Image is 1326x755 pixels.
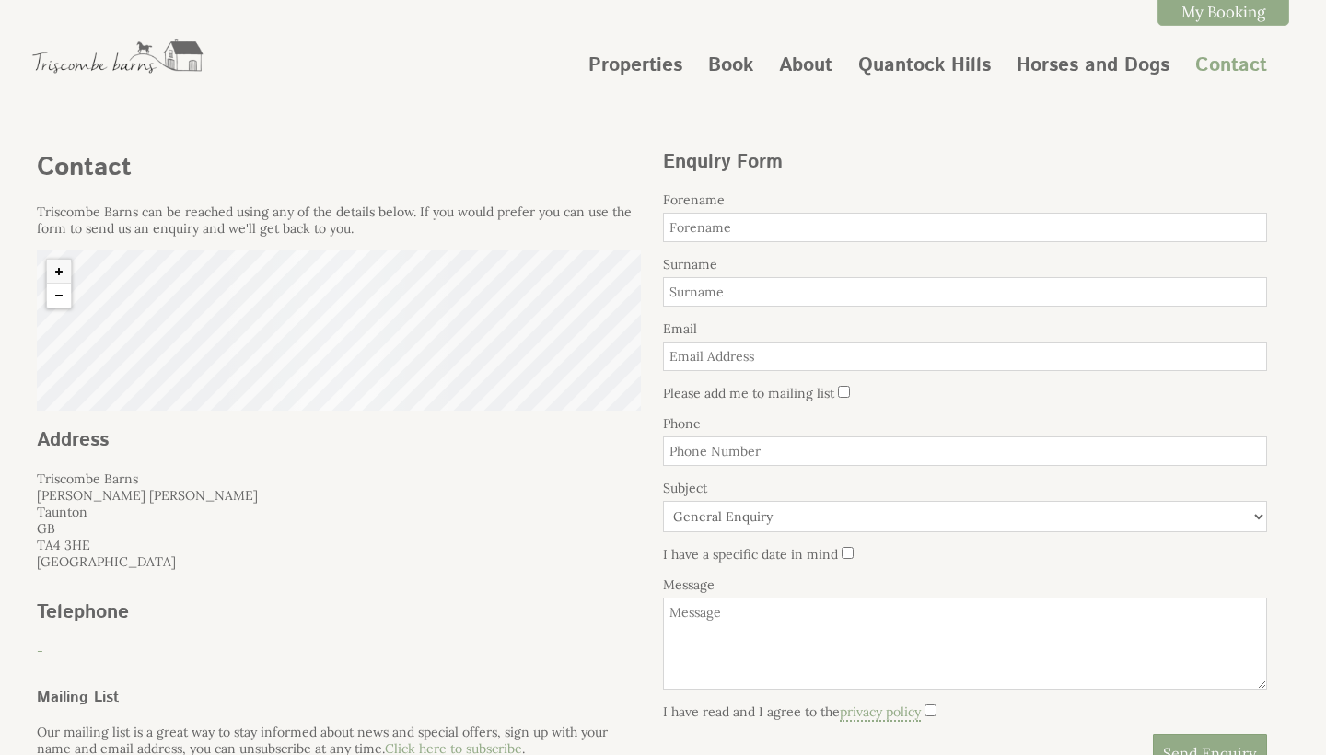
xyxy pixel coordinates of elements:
label: Email [663,320,1267,337]
label: Forename [663,192,1267,208]
img: Triscombe Barns [26,23,210,87]
a: Contact [1195,52,1267,79]
h2: Enquiry Form [663,148,1267,176]
h2: Address [37,426,641,454]
p: Triscombe Barns can be reached using any of the details below. If you would prefer you can use th... [37,203,641,237]
label: Please add me to mailing list [663,385,834,401]
label: Surname [663,256,1267,273]
input: Surname [663,277,1267,307]
a: Horses and Dogs [1017,52,1169,79]
label: I have read and I agree to the [663,703,921,720]
h2: Telephone [37,598,317,626]
label: Phone [663,415,1267,432]
a: - [37,643,43,659]
p: Triscombe Barns [PERSON_NAME] [PERSON_NAME] Taunton GB TA4 3HE [GEOGRAPHIC_DATA] [37,470,641,570]
a: About [779,52,832,79]
label: Message [663,576,1267,593]
h3: Mailing List [37,687,641,708]
button: Zoom out [47,284,71,308]
a: Book [708,52,753,79]
input: Phone Number [663,436,1267,466]
input: Forename [663,213,1267,242]
button: Zoom in [47,260,71,284]
canvas: Map [37,250,641,411]
label: Subject [663,480,1267,496]
a: Quantock Hills [858,52,991,79]
input: Email Address [663,342,1267,371]
a: Properties [588,52,682,79]
label: I have a specific date in mind [663,546,838,563]
h1: Contact [37,149,641,186]
a: privacy policy [840,703,921,722]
